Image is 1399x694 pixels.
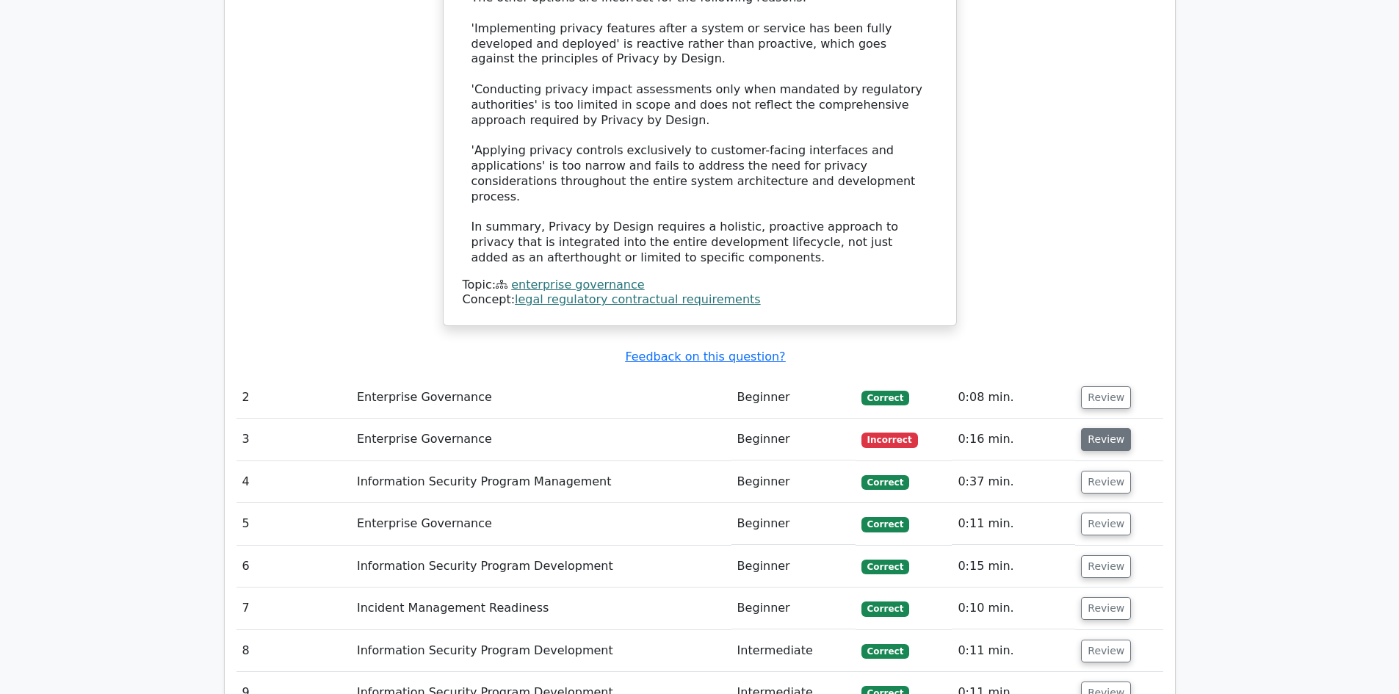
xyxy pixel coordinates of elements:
td: Beginner [731,503,856,545]
td: 0:10 min. [952,588,1075,629]
button: Review [1081,471,1131,494]
td: Intermediate [731,630,856,672]
button: Review [1081,640,1131,662]
td: 2 [236,377,351,419]
td: Beginner [731,546,856,588]
td: 0:11 min. [952,630,1075,672]
td: 5 [236,503,351,545]
td: Information Security Program Management [351,461,731,503]
span: Correct [861,475,909,490]
td: 0:11 min. [952,503,1075,545]
div: Topic: [463,278,937,293]
td: 6 [236,546,351,588]
td: Beginner [731,377,856,419]
td: 4 [236,461,351,503]
td: 3 [236,419,351,460]
span: Incorrect [861,433,918,447]
a: legal regulatory contractual requirements [515,292,761,306]
td: 0:15 min. [952,546,1075,588]
span: Correct [861,601,909,616]
td: Incident Management Readiness [351,588,731,629]
td: 8 [236,630,351,672]
td: Information Security Program Development [351,630,731,672]
button: Review [1081,428,1131,451]
button: Review [1081,513,1131,535]
span: Correct [861,644,909,659]
td: Beginner [731,588,856,629]
button: Review [1081,597,1131,620]
span: Correct [861,517,909,532]
td: 7 [236,588,351,629]
div: Concept: [463,292,937,308]
span: Correct [861,391,909,405]
td: Enterprise Governance [351,419,731,460]
a: enterprise governance [511,278,644,292]
td: Beginner [731,461,856,503]
td: Enterprise Governance [351,503,731,545]
td: Enterprise Governance [351,377,731,419]
td: 0:08 min. [952,377,1075,419]
button: Review [1081,386,1131,409]
td: 0:16 min. [952,419,1075,460]
button: Review [1081,555,1131,578]
td: 0:37 min. [952,461,1075,503]
span: Correct [861,560,909,574]
td: Beginner [731,419,856,460]
td: Information Security Program Development [351,546,731,588]
a: Feedback on this question? [625,350,785,364]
